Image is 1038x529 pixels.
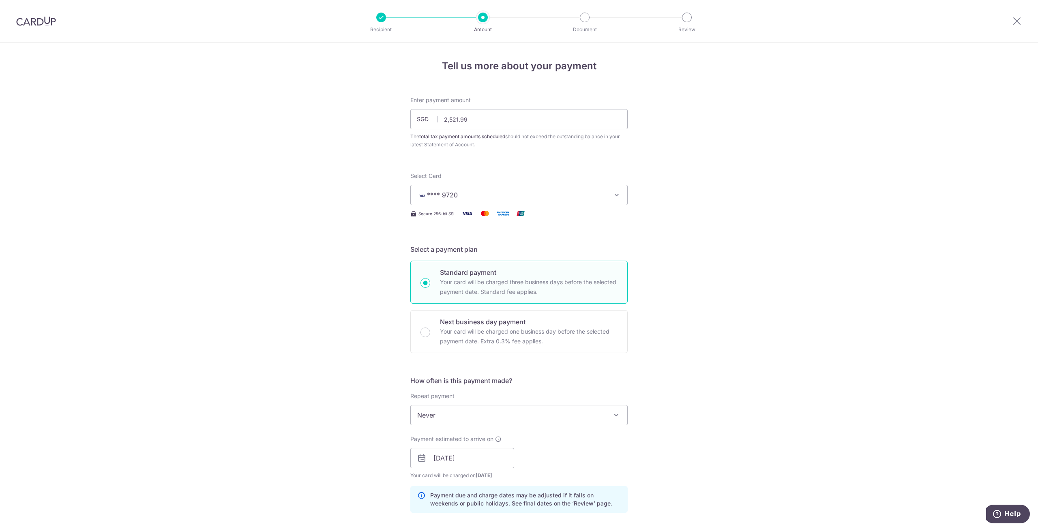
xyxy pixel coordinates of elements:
span: Your card will be charged on [410,471,514,480]
img: CardUp [16,16,56,26]
iframe: Opens a widget where you can find more information [986,505,1030,525]
p: Document [555,26,615,34]
span: Secure 256-bit SSL [418,210,456,217]
p: Payment due and charge dates may be adjusted if it falls on weekends or public holidays. See fina... [430,491,621,508]
input: DD / MM / YYYY [410,448,514,468]
p: Review [657,26,717,34]
h5: How often is this payment made? [410,376,628,386]
p: Standard payment [440,268,618,277]
h5: Select a payment plan [410,244,628,254]
img: Visa [459,208,475,218]
img: Union Pay [513,208,529,218]
input: 0.00 [410,109,628,129]
p: Amount [453,26,513,34]
b: total tax payment amounts scheduled [419,133,505,139]
h4: Tell us more about your payment [410,59,628,73]
p: Recipient [351,26,411,34]
span: Payment estimated to arrive on [410,435,493,443]
p: Your card will be charged one business day before the selected payment date. Extra 0.3% fee applies. [440,327,618,346]
span: [DATE] [476,472,492,478]
img: American Express [495,208,511,218]
p: Next business day payment [440,317,618,327]
img: Mastercard [477,208,493,218]
span: Enter payment amount [410,96,471,104]
span: translation missing: en.payables.payment_networks.credit_card.summary.labels.select_card [410,172,442,179]
span: Never [410,405,628,425]
div: The should not exceed the outstanding balance in your latest Statement of Account. [410,133,628,149]
span: Never [411,405,627,425]
img: VISA [417,193,427,198]
span: SGD [417,115,438,123]
p: Your card will be charged three business days before the selected payment date. Standard fee appl... [440,277,618,297]
label: Repeat payment [410,392,455,400]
